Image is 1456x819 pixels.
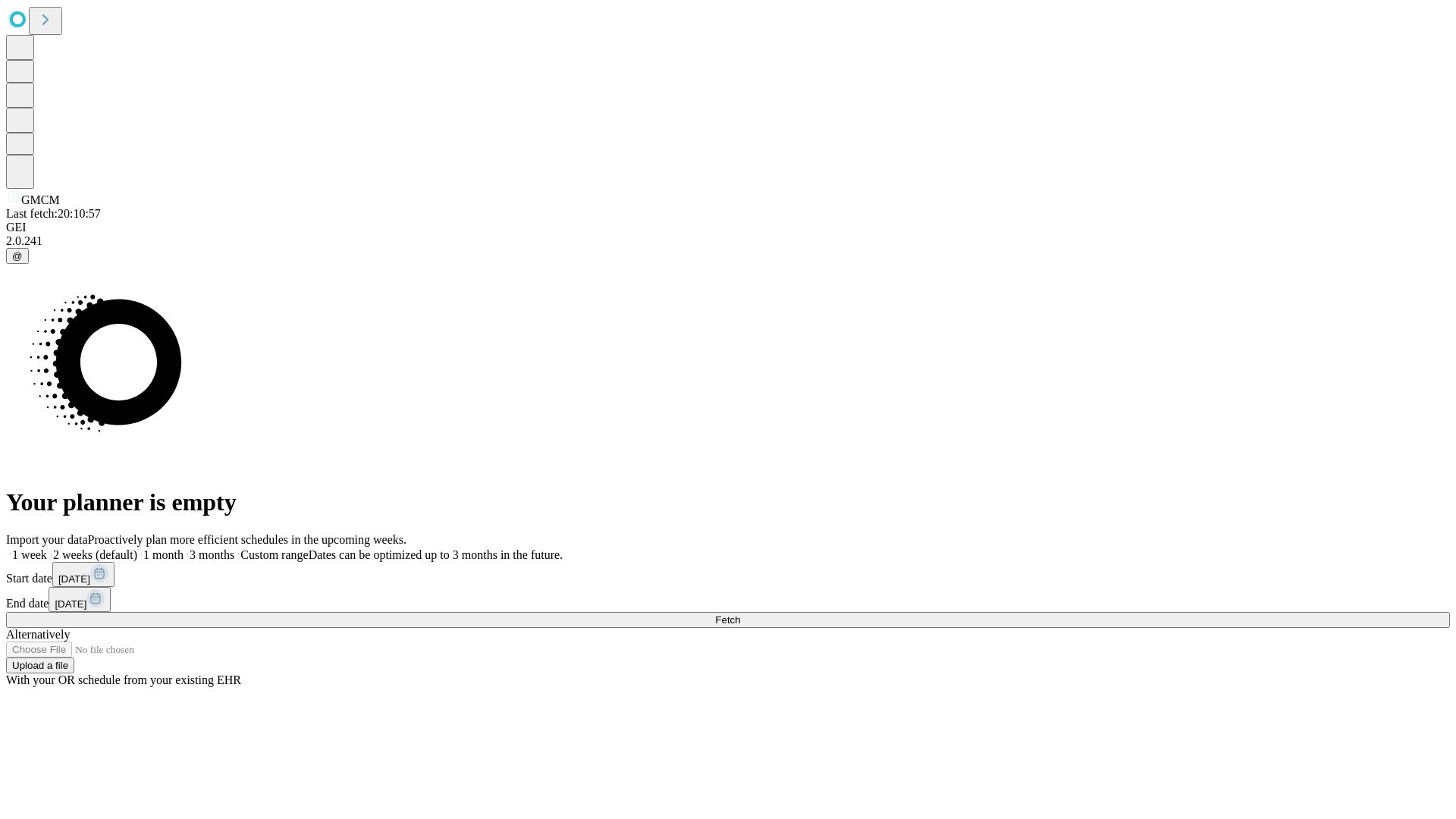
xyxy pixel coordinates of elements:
[12,548,47,561] span: 1 week
[143,548,184,561] span: 1 month
[21,193,60,206] span: GMCM
[6,612,1450,628] button: Fetch
[6,207,101,220] span: Last fetch: 20:10:57
[52,562,115,587] button: [DATE]
[12,250,23,262] span: @
[53,548,137,561] span: 2 weeks (default)
[6,562,1450,587] div: Start date
[6,234,1450,248] div: 2.0.241
[6,533,88,546] span: Import your data
[6,587,1450,612] div: End date
[88,533,406,546] span: Proactively plan more efficient schedules in the upcoming weeks.
[6,628,70,641] span: Alternatively
[6,673,241,686] span: With your OR schedule from your existing EHR
[49,587,111,612] button: [DATE]
[240,548,308,561] span: Custom range
[190,548,234,561] span: 3 months
[6,488,1450,516] h1: Your planner is empty
[58,573,90,585] span: [DATE]
[6,221,1450,234] div: GEI
[309,548,563,561] span: Dates can be optimized up to 3 months in the future.
[6,657,74,673] button: Upload a file
[55,598,86,610] span: [DATE]
[6,248,29,264] button: @
[715,614,740,626] span: Fetch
